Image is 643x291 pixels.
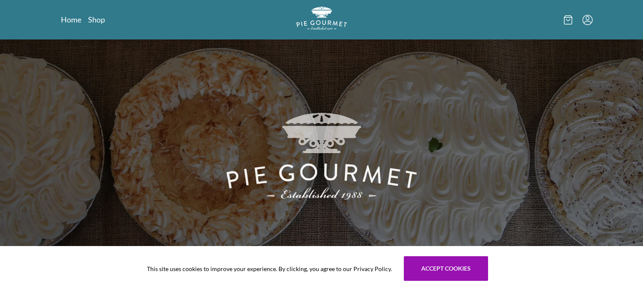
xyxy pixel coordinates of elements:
[582,15,593,25] button: Menu
[296,7,347,30] img: logo
[404,256,488,281] button: Accept cookies
[61,14,81,25] a: Home
[88,14,105,25] a: Shop
[147,264,392,273] span: This site uses cookies to improve your experience. By clicking, you agree to our Privacy Policy.
[296,7,347,33] a: Logo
